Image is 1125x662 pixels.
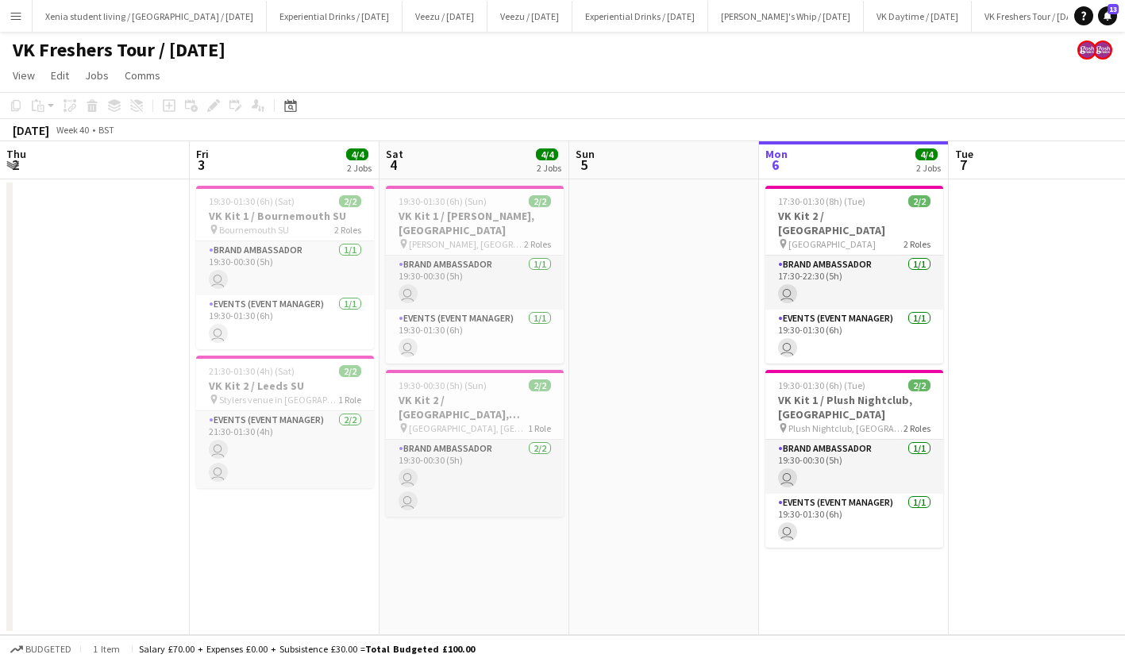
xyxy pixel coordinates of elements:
app-card-role: Events (Event Manager)1/119:30-01:30 (6h) [386,310,564,364]
span: 2/2 [339,195,361,207]
span: Fri [196,147,209,161]
span: 2 [4,156,26,174]
app-job-card: 19:30-01:30 (6h) (Sat)2/2VK Kit 1 / Bournemouth SU Bournemouth SU2 RolesBrand Ambassador1/119:30-... [196,186,374,349]
span: Edit [51,68,69,83]
span: Plush Nightclub, [GEOGRAPHIC_DATA] [788,422,903,434]
span: 4/4 [536,148,558,160]
span: 2/2 [908,195,930,207]
a: Jobs [79,65,115,86]
span: [GEOGRAPHIC_DATA], [GEOGRAPHIC_DATA] [409,422,528,434]
span: 1 item [87,643,125,655]
div: 2 Jobs [537,162,561,174]
span: 19:30-01:30 (6h) (Tue) [778,379,865,391]
button: Budgeted [8,641,74,658]
app-card-role: Events (Event Manager)1/119:30-01:30 (6h) [765,494,943,548]
app-user-avatar: Gosh Promo UK [1093,40,1112,60]
app-card-role: Brand Ambassador1/119:30-00:30 (5h) [386,256,564,310]
h3: VK Kit 1 / Bournemouth SU [196,209,374,223]
div: 2 Jobs [916,162,941,174]
span: 4/4 [915,148,938,160]
span: Thu [6,147,26,161]
app-job-card: 17:30-01:30 (8h) (Tue)2/2VK Kit 2 / [GEOGRAPHIC_DATA] [GEOGRAPHIC_DATA]2 RolesBrand Ambassador1/1... [765,186,943,364]
a: Edit [44,65,75,86]
span: Tue [955,147,973,161]
span: 4/4 [346,148,368,160]
span: 4 [383,156,403,174]
div: 2 Jobs [347,162,372,174]
div: Salary £70.00 + Expenses £0.00 + Subsistence £30.00 = [139,643,475,655]
span: 7 [953,156,973,174]
span: Jobs [85,68,109,83]
button: VK Daytime / [DATE] [864,1,972,32]
div: BST [98,124,114,136]
app-job-card: 21:30-01:30 (4h) (Sat)2/2VK Kit 2 / Leeds SU Stylers venue in [GEOGRAPHIC_DATA]1 RoleEvents (Even... [196,356,374,488]
h3: VK Kit 1 / Plush Nightclub, [GEOGRAPHIC_DATA] [765,393,943,421]
a: View [6,65,41,86]
span: 6 [763,156,788,174]
h1: VK Freshers Tour / [DATE] [13,38,225,62]
app-user-avatar: Gosh Promo UK [1077,40,1096,60]
a: 13 [1098,6,1117,25]
span: 19:30-01:30 (6h) (Sun) [399,195,487,207]
app-job-card: 19:30-01:30 (6h) (Tue)2/2VK Kit 1 / Plush Nightclub, [GEOGRAPHIC_DATA] Plush Nightclub, [GEOGRAPH... [765,370,943,548]
app-card-role: Events (Event Manager)1/119:30-01:30 (6h) [196,295,374,349]
span: Week 40 [52,124,92,136]
div: [DATE] [13,122,49,138]
span: 21:30-01:30 (4h) (Sat) [209,365,295,377]
span: 17:30-01:30 (8h) (Tue) [778,195,865,207]
span: Sun [576,147,595,161]
h3: VK Kit 2 / Leeds SU [196,379,374,393]
span: 3 [194,156,209,174]
app-card-role: Brand Ambassador1/119:30-00:30 (5h) [765,440,943,494]
button: Experiential Drinks / [DATE] [267,1,403,32]
span: Total Budgeted £100.00 [365,643,475,655]
h3: VK Kit 1 / [PERSON_NAME], [GEOGRAPHIC_DATA] [386,209,564,237]
span: [PERSON_NAME], [GEOGRAPHIC_DATA] SA1 [409,238,524,250]
span: Mon [765,147,788,161]
span: Bournemouth SU [219,224,289,236]
button: [PERSON_NAME]'s Whip / [DATE] [708,1,864,32]
app-card-role: Brand Ambassador2/219:30-00:30 (5h) [386,440,564,517]
span: [GEOGRAPHIC_DATA] [788,238,876,250]
button: Veezu / [DATE] [403,1,487,32]
span: 19:30-00:30 (5h) (Sun) [399,379,487,391]
span: Comms [125,68,160,83]
h3: VK Kit 2 / [GEOGRAPHIC_DATA], [GEOGRAPHIC_DATA] [386,393,564,421]
span: 5 [573,156,595,174]
span: Stylers venue in [GEOGRAPHIC_DATA] [219,394,338,406]
span: 2/2 [339,365,361,377]
span: 2 Roles [334,224,361,236]
app-card-role: Brand Ambassador1/117:30-22:30 (5h) [765,256,943,310]
app-job-card: 19:30-01:30 (6h) (Sun)2/2VK Kit 1 / [PERSON_NAME], [GEOGRAPHIC_DATA] [PERSON_NAME], [GEOGRAPHIC_D... [386,186,564,364]
button: Veezu / [DATE] [487,1,572,32]
span: 2 Roles [524,238,551,250]
span: 2 Roles [903,238,930,250]
app-card-role: Events (Event Manager)1/119:30-01:30 (6h) [765,310,943,364]
h3: VK Kit 2 / [GEOGRAPHIC_DATA] [765,209,943,237]
span: Sat [386,147,403,161]
app-card-role: Events (Event Manager)2/221:30-01:30 (4h) [196,411,374,488]
span: 2 Roles [903,422,930,434]
span: 2/2 [908,379,930,391]
span: View [13,68,35,83]
span: Budgeted [25,644,71,655]
app-job-card: 19:30-00:30 (5h) (Sun)2/2VK Kit 2 / [GEOGRAPHIC_DATA], [GEOGRAPHIC_DATA] [GEOGRAPHIC_DATA], [GEOG... [386,370,564,517]
span: 19:30-01:30 (6h) (Sat) [209,195,295,207]
a: Comms [118,65,167,86]
span: 2/2 [529,195,551,207]
button: Xenia student living / [GEOGRAPHIC_DATA] / [DATE] [33,1,267,32]
span: 1 Role [338,394,361,406]
button: Experiential Drinks / [DATE] [572,1,708,32]
app-card-role: Brand Ambassador1/119:30-00:30 (5h) [196,241,374,295]
button: VK Freshers Tour / [DATE] [972,1,1098,32]
span: 2/2 [529,379,551,391]
span: 1 Role [528,422,551,434]
span: 13 [1108,4,1119,14]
